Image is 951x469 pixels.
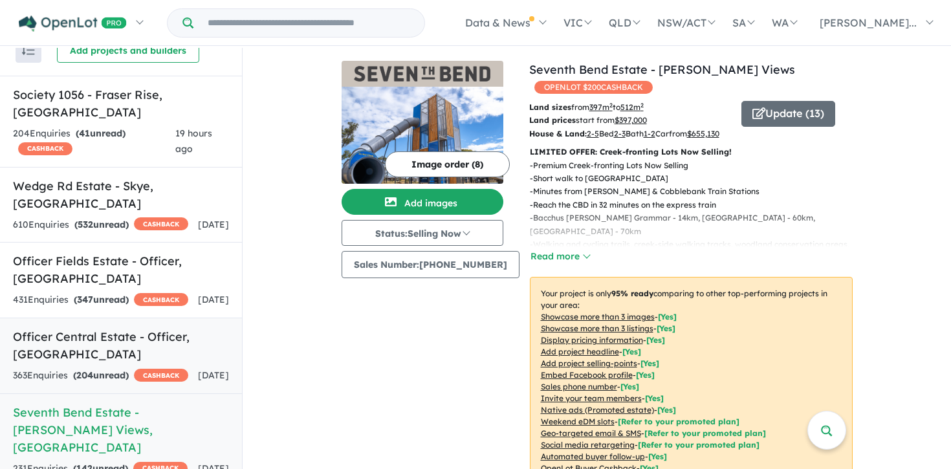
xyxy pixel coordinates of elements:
[134,293,188,306] span: CASHBACK
[614,129,626,138] u: 2-3
[530,238,863,278] p: - Walking and cycling trails, creek-side walking tracks, woodland conservation areas, hiking and ...
[657,323,675,333] span: [ Yes ]
[529,114,732,127] p: start from
[13,368,188,384] div: 363 Enquir ies
[638,440,760,450] span: [Refer to your promoted plan]
[198,294,229,305] span: [DATE]
[78,219,93,230] span: 532
[741,101,835,127] button: Update (13)
[57,37,199,63] button: Add projects and builders
[648,452,667,461] span: [Yes]
[530,212,863,238] p: - Bacchus [PERSON_NAME] Grammar - 14km, [GEOGRAPHIC_DATA] - 60km, [GEOGRAPHIC_DATA] - 70km
[657,405,676,415] span: [Yes]
[530,146,853,158] p: LIMITED OFFER: Creek-fronting Lots Now Selling!
[644,428,766,438] span: [Refer to your promoted plan]
[342,61,503,184] a: Seventh Bend Estate - Weir Views LogoSeventh Bend Estate - Weir Views
[19,16,127,32] img: Openlot PRO Logo White
[79,127,90,139] span: 41
[530,172,863,185] p: - Short walk to [GEOGRAPHIC_DATA]
[541,358,637,368] u: Add project selling-points
[76,369,93,381] span: 204
[534,81,653,94] span: OPENLOT $ 200 CASHBACK
[342,251,519,278] button: Sales Number:[PHONE_NUMBER]
[529,115,576,125] b: Land prices
[640,102,644,109] sup: 2
[529,102,571,112] b: Land sizes
[13,217,188,233] div: 610 Enquir ies
[541,335,643,345] u: Display pricing information
[134,217,188,230] span: CASHBACK
[198,369,229,381] span: [DATE]
[13,328,229,363] h5: Officer Central Estate - Officer , [GEOGRAPHIC_DATA]
[541,428,641,438] u: Geo-targeted email & SMS
[77,294,93,305] span: 347
[74,219,129,230] strong: ( unread)
[175,127,212,155] span: 19 hours ago
[74,294,129,305] strong: ( unread)
[13,252,229,287] h5: Officer Fields Estate - Officer , [GEOGRAPHIC_DATA]
[529,127,732,140] p: Bed Bath Car from
[541,323,653,333] u: Showcase more than 3 listings
[342,189,503,215] button: Add images
[620,382,639,391] span: [ Yes ]
[687,129,719,138] u: $ 655,130
[530,185,863,198] p: - Minutes from [PERSON_NAME] & Cobblebank Train Stations
[529,62,795,77] a: Seventh Bend Estate - [PERSON_NAME] Views
[587,129,599,138] u: 2-5
[541,382,617,391] u: Sales phone number
[618,417,739,426] span: [Refer to your promoted plan]
[541,347,619,356] u: Add project headline
[611,289,653,298] b: 95 % ready
[622,347,641,356] span: [ Yes ]
[73,369,129,381] strong: ( unread)
[18,142,72,155] span: CASHBACK
[13,404,229,456] h5: Seventh Bend Estate - [PERSON_NAME] Views , [GEOGRAPHIC_DATA]
[530,249,591,264] button: Read more
[13,177,229,212] h5: Wedge Rd Estate - Skye , [GEOGRAPHIC_DATA]
[541,417,615,426] u: Weekend eDM slots
[646,335,665,345] span: [ Yes ]
[342,220,503,246] button: Status:Selling Now
[134,369,188,382] span: CASHBACK
[541,440,635,450] u: Social media retargeting
[820,16,917,29] span: [PERSON_NAME]...
[615,115,647,125] u: $ 397,000
[13,292,188,308] div: 431 Enquir ies
[529,101,732,114] p: from
[76,127,126,139] strong: ( unread)
[644,129,655,138] u: 1-2
[196,9,422,37] input: Try estate name, suburb, builder or developer
[636,370,655,380] span: [ Yes ]
[541,312,655,322] u: Showcase more than 3 images
[13,126,175,157] div: 204 Enquir ies
[645,393,664,403] span: [ Yes ]
[620,102,644,112] u: 512 m
[589,102,613,112] u: 397 m
[541,393,642,403] u: Invite your team members
[529,129,587,138] b: House & Land:
[541,370,633,380] u: Embed Facebook profile
[530,159,863,172] p: - Premium Creek-fronting Lots Now Selling
[13,86,229,121] h5: Society 1056 - Fraser Rise , [GEOGRAPHIC_DATA]
[541,452,645,461] u: Automated buyer follow-up
[530,199,863,212] p: - Reach the CBD in 32 minutes on the express train
[609,102,613,109] sup: 2
[347,66,498,82] img: Seventh Bend Estate - Weir Views Logo
[658,312,677,322] span: [ Yes ]
[22,45,35,55] img: sort.svg
[640,358,659,368] span: [ Yes ]
[613,102,644,112] span: to
[541,405,654,415] u: Native ads (Promoted estate)
[198,219,229,230] span: [DATE]
[342,87,503,184] img: Seventh Bend Estate - Weir Views
[385,151,510,177] button: Image order (8)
